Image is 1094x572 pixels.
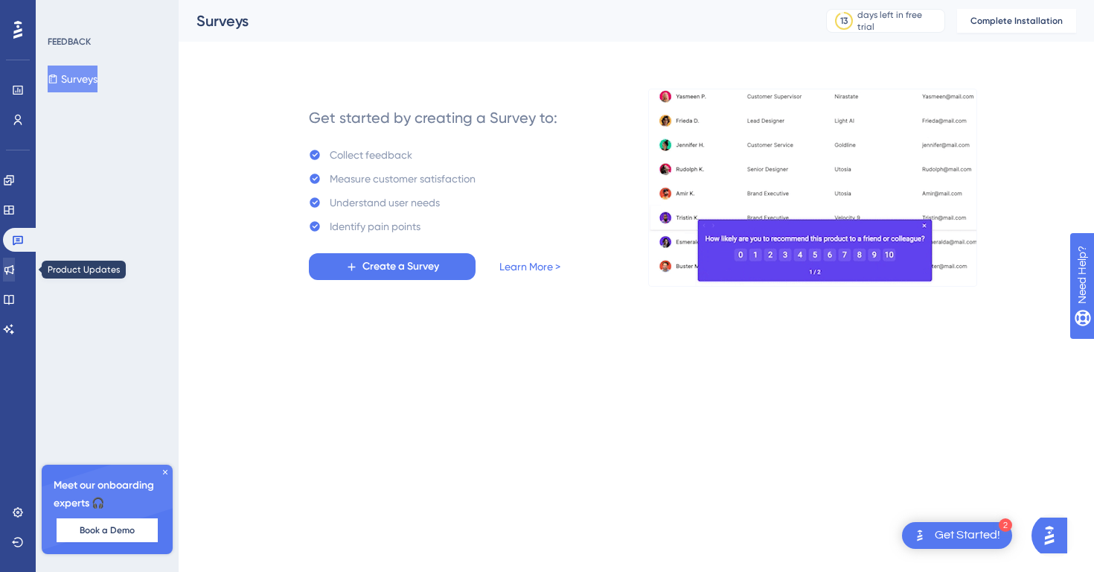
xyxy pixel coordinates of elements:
span: Complete Installation [970,15,1063,27]
div: Collect feedback [330,146,412,164]
a: Learn More > [499,258,560,276]
div: Get Started! [935,527,1000,544]
iframe: UserGuiding AI Assistant Launcher [1031,513,1076,558]
img: launcher-image-alternative-text [911,527,929,544]
div: Identify pain points [330,217,420,235]
button: Create a Survey [309,253,476,280]
div: 2 [999,518,1012,532]
span: Create a Survey [362,258,439,276]
div: Get started by creating a Survey to: [309,107,557,128]
div: Measure customer satisfaction [330,170,476,188]
button: Book a Demo [57,518,158,542]
span: Need Help? [35,4,93,22]
div: Understand user needs [330,194,440,212]
button: Surveys [48,66,97,92]
div: FEEDBACK [48,36,91,48]
img: b81bf5b5c10d0e3e90f664060979471a.gif [648,89,977,287]
span: Meet our onboarding experts 🎧 [54,477,161,512]
div: days left in free trial [857,9,940,33]
div: Surveys [196,10,789,31]
span: Book a Demo [80,524,135,536]
div: 13 [840,15,848,27]
button: Complete Installation [957,9,1076,33]
div: Open Get Started! checklist, remaining modules: 2 [902,522,1012,549]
